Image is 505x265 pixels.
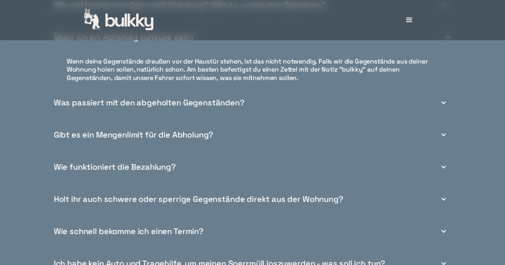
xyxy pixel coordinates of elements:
[54,33,195,41] div: Muss ich am Abholtag zuhause sein?
[51,215,455,247] div: Wie schnell bekomme ich einen Termin?
[54,195,343,203] div: Holt ihr auch schwere oder sperrige Gegenstände direkt aus der Wohnung?
[51,86,455,119] div: Was passiert mit den abgeholten Gegenständen?
[59,53,452,86] a: Wenn deine Gegenstände draußen vor der Haustür stehen, ist das nicht notwendig. Falls wir die Geg...
[54,227,204,236] div: Wie schnell bekomme ich einen Termin?
[84,8,155,32] a: home
[54,163,176,171] div: Wie funktioniert die Bezahlung?
[51,53,460,86] nav: Muss ich am Abholtag zuhause sein?
[397,8,421,32] div: menu
[51,119,455,151] div: Gibt es ein Mengenlimit für die Abholung?
[54,131,213,139] div: Gibt es ein Mengenlimit für die Abholung?
[54,99,245,107] div: Was passiert mit den abgeholten Gegenständen?
[51,151,455,183] div: Wie funktioniert die Bezahlung?
[51,183,455,215] div: Holt ihr auch schwere oder sperrige Gegenstände direkt aus der Wohnung?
